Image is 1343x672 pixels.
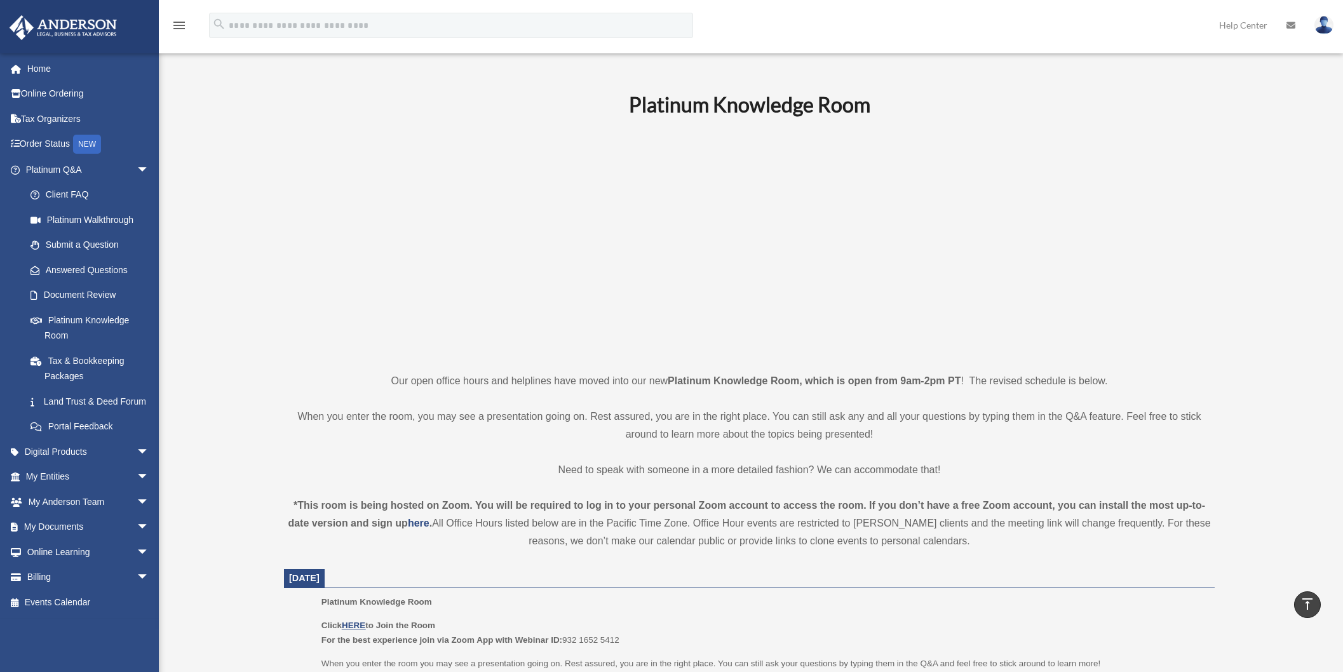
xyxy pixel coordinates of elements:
div: NEW [73,135,101,154]
span: arrow_drop_down [137,565,162,591]
a: vertical_align_top [1294,591,1321,618]
span: arrow_drop_down [137,464,162,490]
b: For the best experience join via Zoom App with Webinar ID: [321,635,562,645]
a: Online Ordering [9,81,168,107]
iframe: 231110_Toby_KnowledgeRoom [559,134,940,349]
a: Platinum Q&Aarrow_drop_down [9,157,168,182]
img: User Pic [1314,16,1333,34]
a: Tax & Bookkeeping Packages [18,348,168,389]
span: arrow_drop_down [137,539,162,565]
a: Submit a Question [18,232,168,258]
a: Billingarrow_drop_down [9,565,168,590]
a: Answered Questions [18,257,168,283]
i: search [212,17,226,31]
span: Platinum Knowledge Room [321,597,432,607]
a: HERE [342,621,365,630]
p: Need to speak with someone in a more detailed fashion? We can accommodate that! [284,461,1215,479]
b: Click to Join the Room [321,621,435,630]
p: When you enter the room, you may see a presentation going on. Rest assured, you are in the right ... [284,408,1215,443]
a: Portal Feedback [18,414,168,440]
a: menu [172,22,187,33]
span: arrow_drop_down [137,514,162,541]
p: Our open office hours and helplines have moved into our new ! The revised schedule is below. [284,372,1215,390]
i: menu [172,18,187,33]
strong: *This room is being hosted on Zoom. You will be required to log in to your personal Zoom account ... [288,500,1205,528]
a: here [408,518,429,528]
span: arrow_drop_down [137,439,162,465]
a: Tax Organizers [9,106,168,131]
a: My Documentsarrow_drop_down [9,514,168,540]
a: Document Review [18,283,168,308]
a: My Entitiesarrow_drop_down [9,464,168,490]
i: vertical_align_top [1300,596,1315,612]
strong: Platinum Knowledge Room, which is open from 9am-2pm PT [668,375,961,386]
a: Home [9,56,168,81]
p: 932 1652 5412 [321,618,1206,648]
span: [DATE] [289,573,320,583]
a: Platinum Walkthrough [18,207,168,232]
b: Platinum Knowledge Room [629,92,870,117]
a: Events Calendar [9,589,168,615]
a: My Anderson Teamarrow_drop_down [9,489,168,514]
span: arrow_drop_down [137,157,162,183]
strong: . [429,518,432,528]
a: Online Learningarrow_drop_down [9,539,168,565]
a: Client FAQ [18,182,168,208]
a: Platinum Knowledge Room [18,307,162,348]
div: All Office Hours listed below are in the Pacific Time Zone. Office Hour events are restricted to ... [284,497,1215,550]
img: Anderson Advisors Platinum Portal [6,15,121,40]
span: arrow_drop_down [137,489,162,515]
a: Digital Productsarrow_drop_down [9,439,168,464]
a: Land Trust & Deed Forum [18,389,168,414]
a: Order StatusNEW [9,131,168,158]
